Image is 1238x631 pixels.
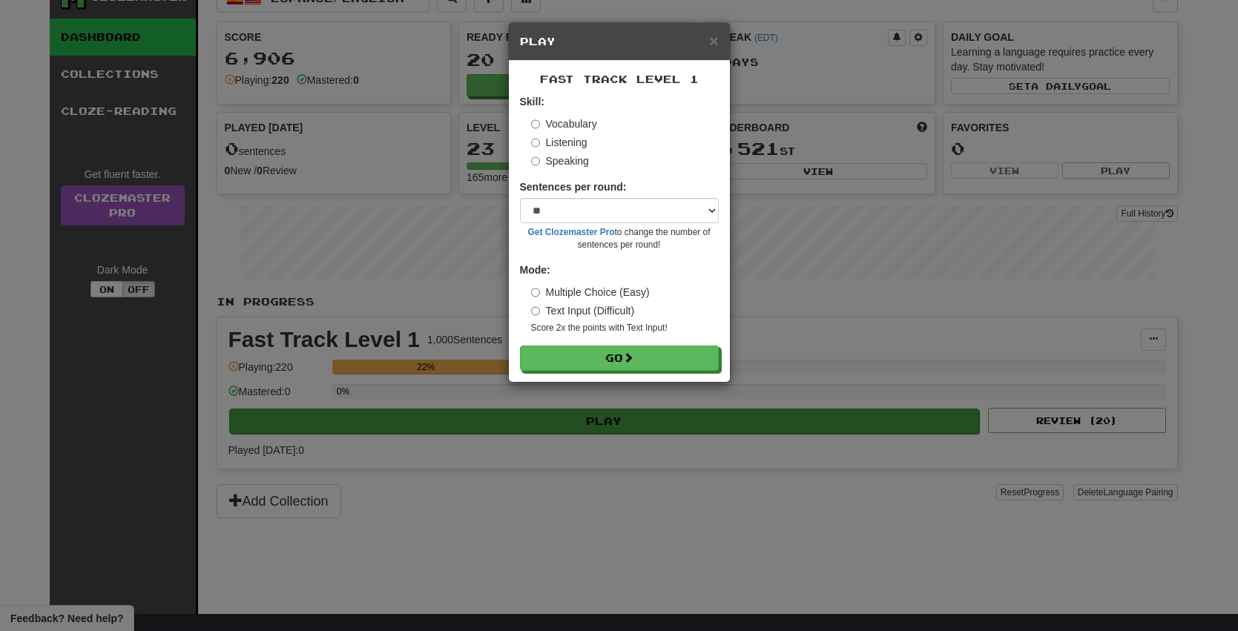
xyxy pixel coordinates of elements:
input: Multiple Choice (Easy) [531,288,541,297]
span: Fast Track Level 1 [540,73,699,85]
label: Listening [531,135,587,150]
h5: Play [520,34,719,49]
label: Vocabulary [531,116,597,131]
strong: Mode: [520,264,550,276]
label: Text Input (Difficult) [531,303,635,318]
button: Close [709,33,718,48]
strong: Skill: [520,96,544,108]
input: Text Input (Difficult) [531,306,541,316]
label: Sentences per round: [520,179,627,194]
a: Get Clozemaster Pro [528,227,615,237]
span: × [709,32,718,49]
input: Vocabulary [531,119,541,129]
input: Listening [531,138,541,148]
small: Score 2x the points with Text Input ! [531,322,719,334]
label: Speaking [531,153,589,168]
input: Speaking [531,156,541,166]
small: to change the number of sentences per round! [520,226,719,251]
label: Multiple Choice (Easy) [531,285,650,300]
button: Go [520,346,719,371]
